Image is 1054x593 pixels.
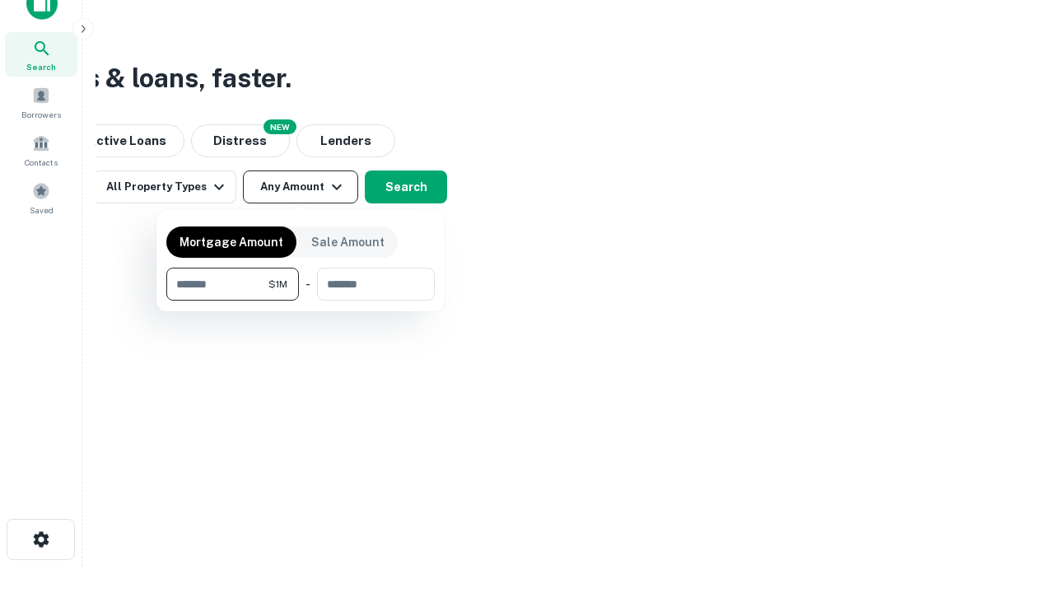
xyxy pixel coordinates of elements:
div: - [305,268,310,301]
p: Sale Amount [311,233,385,251]
iframe: Chat Widget [972,461,1054,540]
span: $1M [268,277,287,292]
p: Mortgage Amount [180,233,283,251]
